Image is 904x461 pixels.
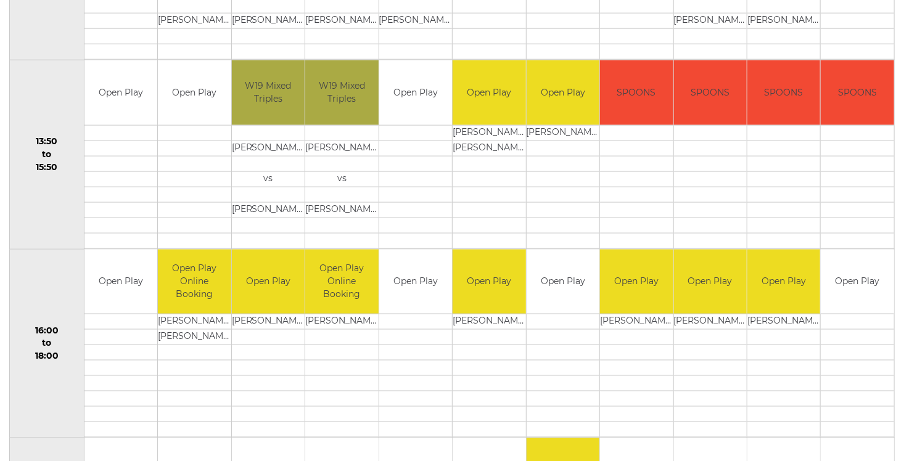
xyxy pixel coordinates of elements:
[10,249,84,438] td: 16:00 to 18:00
[453,314,525,330] td: [PERSON_NAME]
[158,60,231,125] td: Open Play
[747,250,820,314] td: Open Play
[453,125,525,141] td: [PERSON_NAME]
[600,314,673,330] td: [PERSON_NAME]
[821,60,894,125] td: SPOONS
[84,60,157,125] td: Open Play
[232,202,305,218] td: [PERSON_NAME]
[453,60,525,125] td: Open Play
[674,314,747,330] td: [PERSON_NAME] (PBA)
[232,141,305,156] td: [PERSON_NAME]
[747,60,820,125] td: SPOONS
[305,250,378,314] td: Open Play Online Booking
[232,171,305,187] td: vs
[674,14,747,29] td: [PERSON_NAME]
[305,60,378,125] td: W19 Mixed Triples
[747,314,820,330] td: [PERSON_NAME] (PBA)
[305,141,378,156] td: [PERSON_NAME]
[453,141,525,156] td: [PERSON_NAME]
[232,250,305,314] td: Open Play
[527,250,599,314] td: Open Play
[600,60,673,125] td: SPOONS
[747,14,820,29] td: [PERSON_NAME]
[232,314,305,330] td: [PERSON_NAME]
[453,250,525,314] td: Open Play
[379,60,452,125] td: Open Play
[84,250,157,314] td: Open Play
[379,250,452,314] td: Open Play
[232,14,305,29] td: [PERSON_NAME]
[674,60,747,125] td: SPOONS
[674,250,747,314] td: Open Play
[305,202,378,218] td: [PERSON_NAME]
[158,14,231,29] td: [PERSON_NAME]
[305,171,378,187] td: vs
[305,14,378,29] td: [PERSON_NAME]
[10,60,84,250] td: 13:50 to 15:50
[379,14,452,29] td: [PERSON_NAME]
[158,330,231,345] td: [PERSON_NAME]
[158,314,231,330] td: [PERSON_NAME]
[232,60,305,125] td: W19 Mixed Triples
[305,314,378,330] td: [PERSON_NAME]
[527,125,599,141] td: [PERSON_NAME]
[527,60,599,125] td: Open Play
[600,250,673,314] td: Open Play
[821,250,894,314] td: Open Play
[158,250,231,314] td: Open Play Online Booking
